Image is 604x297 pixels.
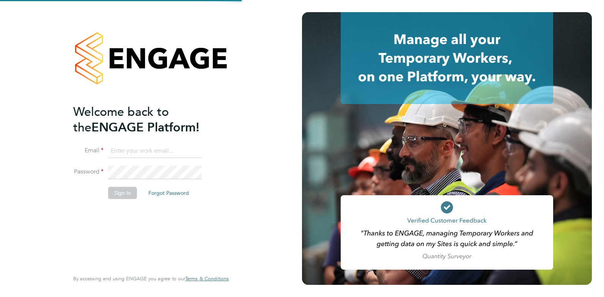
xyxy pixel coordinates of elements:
span: Terms & Conditions [185,275,229,282]
button: Forgot Password [142,187,195,199]
h2: ENGAGE Platform! [73,104,221,135]
button: Sign In [108,187,137,199]
a: Terms & Conditions [185,276,229,282]
span: Welcome back to the [73,104,169,135]
span: By accessing and using ENGAGE you agree to our [73,275,229,282]
label: Email [73,147,104,155]
input: Enter your work email... [108,144,202,158]
label: Password [73,168,104,176]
